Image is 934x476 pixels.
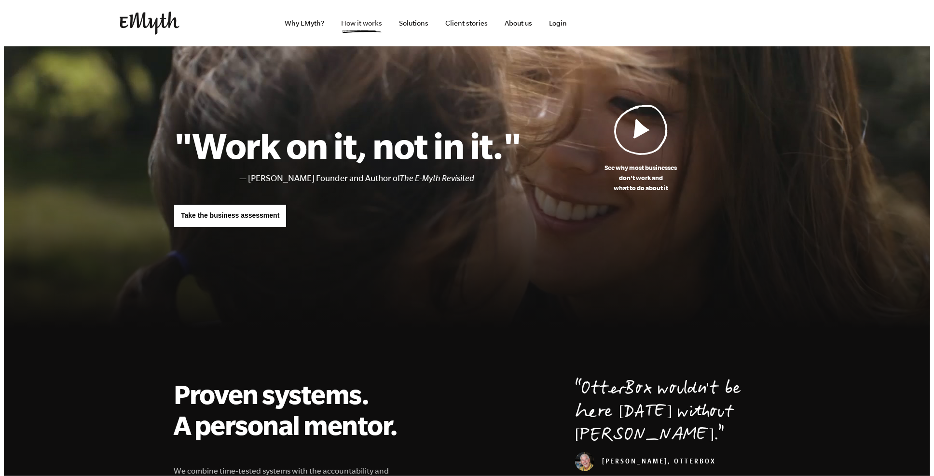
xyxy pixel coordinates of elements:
div: Widget pro chat [886,430,934,476]
img: Play Video [614,104,668,155]
iframe: Embedded CTA [607,13,708,34]
p: See why most businesses don't work and what to do about it [522,163,760,193]
img: EMyth [120,12,179,35]
iframe: Chat Widget [886,430,934,476]
li: [PERSON_NAME] Founder and Author of [248,171,522,185]
a: Take the business assessment [174,204,287,227]
p: OtterBox wouldn't be here [DATE] without [PERSON_NAME]. [575,378,760,448]
a: See why most businessesdon't work andwhat to do about it [522,104,760,193]
h2: Proven systems. A personal mentor. [174,378,409,440]
img: Curt Richardson, OtterBox [575,452,594,471]
h1: "Work on it, not in it." [174,124,522,167]
cite: [PERSON_NAME], OtterBox [575,459,716,466]
i: The E-Myth Revisited [400,173,474,183]
iframe: Embedded CTA [713,13,814,34]
span: Take the business assessment [181,211,279,219]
